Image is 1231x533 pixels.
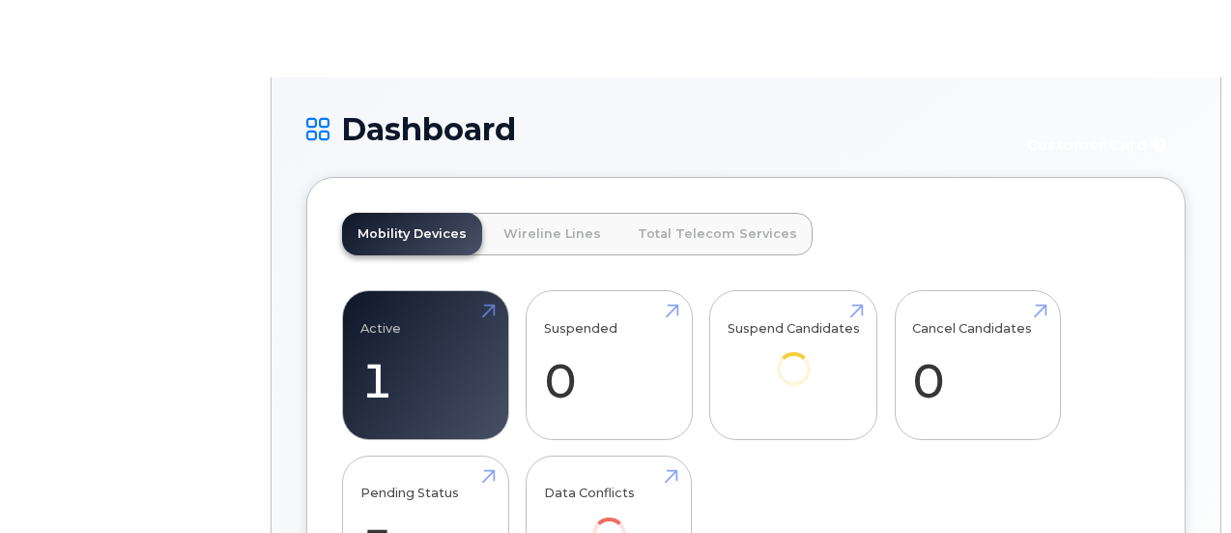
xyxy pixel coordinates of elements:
[728,302,860,413] a: Suspend Candidates
[488,213,616,255] a: Wireline Lines
[342,213,482,255] a: Mobility Devices
[544,302,674,429] a: Suspended 0
[622,213,813,255] a: Total Telecom Services
[360,302,491,429] a: Active 1
[1012,128,1186,162] button: Customer Card
[306,112,1002,146] h1: Dashboard
[912,302,1043,429] a: Cancel Candidates 0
